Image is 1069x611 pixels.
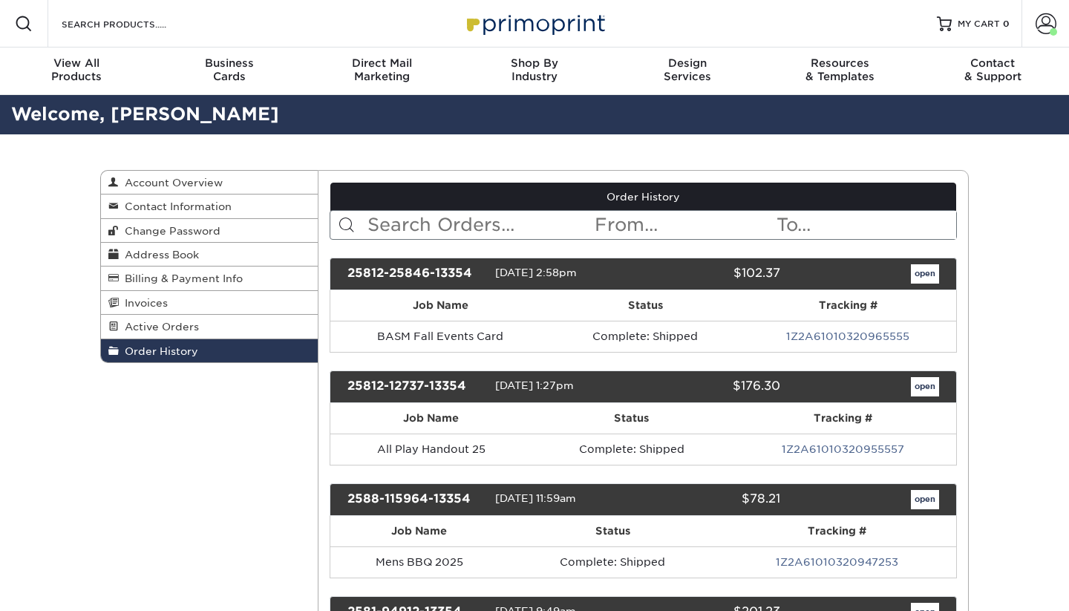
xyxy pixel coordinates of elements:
[495,492,576,504] span: [DATE] 11:59am
[739,290,956,321] th: Tracking #
[119,297,168,309] span: Invoices
[101,195,318,218] a: Contact Information
[593,211,774,239] input: From...
[916,48,1069,95] a: Contact& Support
[101,243,318,267] a: Address Book
[764,48,917,95] a: Resources& Templates
[1003,19,1010,29] span: 0
[101,291,318,315] a: Invoices
[495,379,574,391] span: [DATE] 1:27pm
[330,546,509,578] td: Mens BBQ 2025
[495,267,577,278] span: [DATE] 2:58pm
[119,345,198,357] span: Order History
[330,183,957,211] a: Order History
[730,403,956,434] th: Tracking #
[153,56,306,83] div: Cards
[551,321,739,352] td: Complete: Shipped
[101,219,318,243] a: Change Password
[101,339,318,362] a: Order History
[775,211,956,239] input: To...
[916,56,1069,83] div: & Support
[782,443,904,455] a: 1Z2A61010320955557
[911,264,939,284] a: open
[330,321,552,352] td: BASM Fall Events Card
[458,56,611,70] span: Shop By
[509,516,718,546] th: Status
[764,56,917,83] div: & Templates
[119,200,232,212] span: Contact Information
[119,249,199,261] span: Address Book
[119,177,223,189] span: Account Overview
[911,377,939,396] a: open
[336,490,495,509] div: 2588-115964-13354
[911,490,939,509] a: open
[551,290,739,321] th: Status
[330,290,552,321] th: Job Name
[458,56,611,83] div: Industry
[101,267,318,290] a: Billing & Payment Info
[786,330,909,342] a: 1Z2A61010320965555
[119,225,220,237] span: Change Password
[458,48,611,95] a: Shop ByIndustry
[611,56,764,83] div: Services
[60,15,205,33] input: SEARCH PRODUCTS.....
[532,403,730,434] th: Status
[119,272,243,284] span: Billing & Payment Info
[101,171,318,195] a: Account Overview
[764,56,917,70] span: Resources
[509,546,718,578] td: Complete: Shipped
[366,211,594,239] input: Search Orders...
[153,48,306,95] a: BusinessCards
[717,516,956,546] th: Tracking #
[330,434,533,465] td: All Play Handout 25
[916,56,1069,70] span: Contact
[305,48,458,95] a: Direct MailMarketing
[336,377,495,396] div: 25812-12737-13354
[611,56,764,70] span: Design
[532,434,730,465] td: Complete: Shipped
[632,264,791,284] div: $102.37
[305,56,458,70] span: Direct Mail
[153,56,306,70] span: Business
[101,315,318,339] a: Active Orders
[632,490,791,509] div: $78.21
[305,56,458,83] div: Marketing
[611,48,764,95] a: DesignServices
[330,403,533,434] th: Job Name
[119,321,199,333] span: Active Orders
[330,516,509,546] th: Job Name
[958,18,1000,30] span: MY CART
[460,7,609,39] img: Primoprint
[776,556,898,568] a: 1Z2A61010320947253
[336,264,495,284] div: 25812-25846-13354
[632,377,791,396] div: $176.30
